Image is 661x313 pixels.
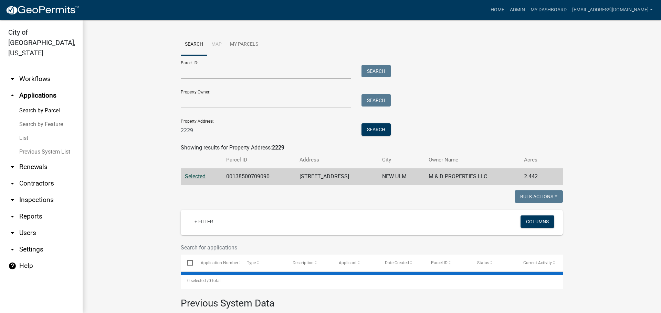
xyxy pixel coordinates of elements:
[520,168,551,185] td: 2.442
[488,3,507,16] a: Home
[507,3,528,16] a: Admin
[424,255,471,271] datatable-header-cell: Parcel ID
[339,260,357,265] span: Applicant
[272,144,284,151] strong: 2229
[8,75,17,83] i: arrow_drop_down
[8,245,17,254] i: arrow_drop_down
[471,255,517,271] datatable-header-cell: Status
[8,229,17,237] i: arrow_drop_down
[385,260,409,265] span: Date Created
[201,260,238,265] span: Application Number
[293,260,314,265] span: Description
[431,260,448,265] span: Parcel ID
[378,152,424,168] th: City
[569,3,655,16] a: [EMAIL_ADDRESS][DOMAIN_NAME]
[361,123,391,136] button: Search
[332,255,378,271] datatable-header-cell: Applicant
[286,255,332,271] datatable-header-cell: Description
[226,34,262,56] a: My Parcels
[523,260,552,265] span: Current Activity
[520,152,551,168] th: Acres
[181,34,207,56] a: Search
[424,152,520,168] th: Owner Name
[528,3,569,16] a: My Dashboard
[378,255,424,271] datatable-header-cell: Date Created
[8,163,17,171] i: arrow_drop_down
[517,255,563,271] datatable-header-cell: Current Activity
[222,168,296,185] td: 00138500709090
[477,260,489,265] span: Status
[181,255,194,271] datatable-header-cell: Select
[222,152,296,168] th: Parcel ID
[8,91,17,100] i: arrow_drop_up
[8,212,17,221] i: arrow_drop_down
[8,262,17,270] i: help
[295,168,378,185] td: [STREET_ADDRESS]
[515,190,563,203] button: Bulk Actions
[8,179,17,188] i: arrow_drop_down
[181,144,563,152] div: Showing results for Property Address:
[189,215,219,228] a: + Filter
[181,272,563,289] div: 0 total
[181,289,563,311] h3: Previous System Data
[361,94,391,107] button: Search
[194,255,240,271] datatable-header-cell: Application Number
[295,152,378,168] th: Address
[361,65,391,77] button: Search
[185,173,206,180] a: Selected
[247,260,256,265] span: Type
[424,168,520,185] td: M & D PROPERTIES LLC
[181,241,497,255] input: Search for applications
[240,255,286,271] datatable-header-cell: Type
[8,196,17,204] i: arrow_drop_down
[378,168,424,185] td: NEW ULM
[521,215,554,228] button: Columns
[187,278,209,283] span: 0 selected /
